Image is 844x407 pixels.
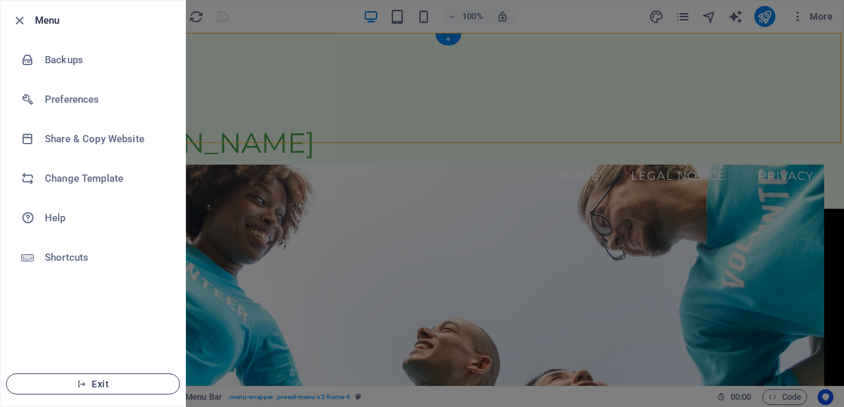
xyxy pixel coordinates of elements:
[30,351,47,354] button: 3
[45,250,167,265] h6: Shortcuts
[45,131,167,147] h6: Share & Copy Website
[45,171,167,186] h6: Change Template
[30,335,47,339] button: 2
[30,319,47,323] button: 1
[45,92,167,107] h6: Preferences
[45,52,167,68] h6: Backups
[6,373,180,394] button: Exit
[45,210,167,226] h6: Help
[1,198,185,238] a: Help
[35,13,175,28] h6: Menu
[17,379,169,389] span: Exit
